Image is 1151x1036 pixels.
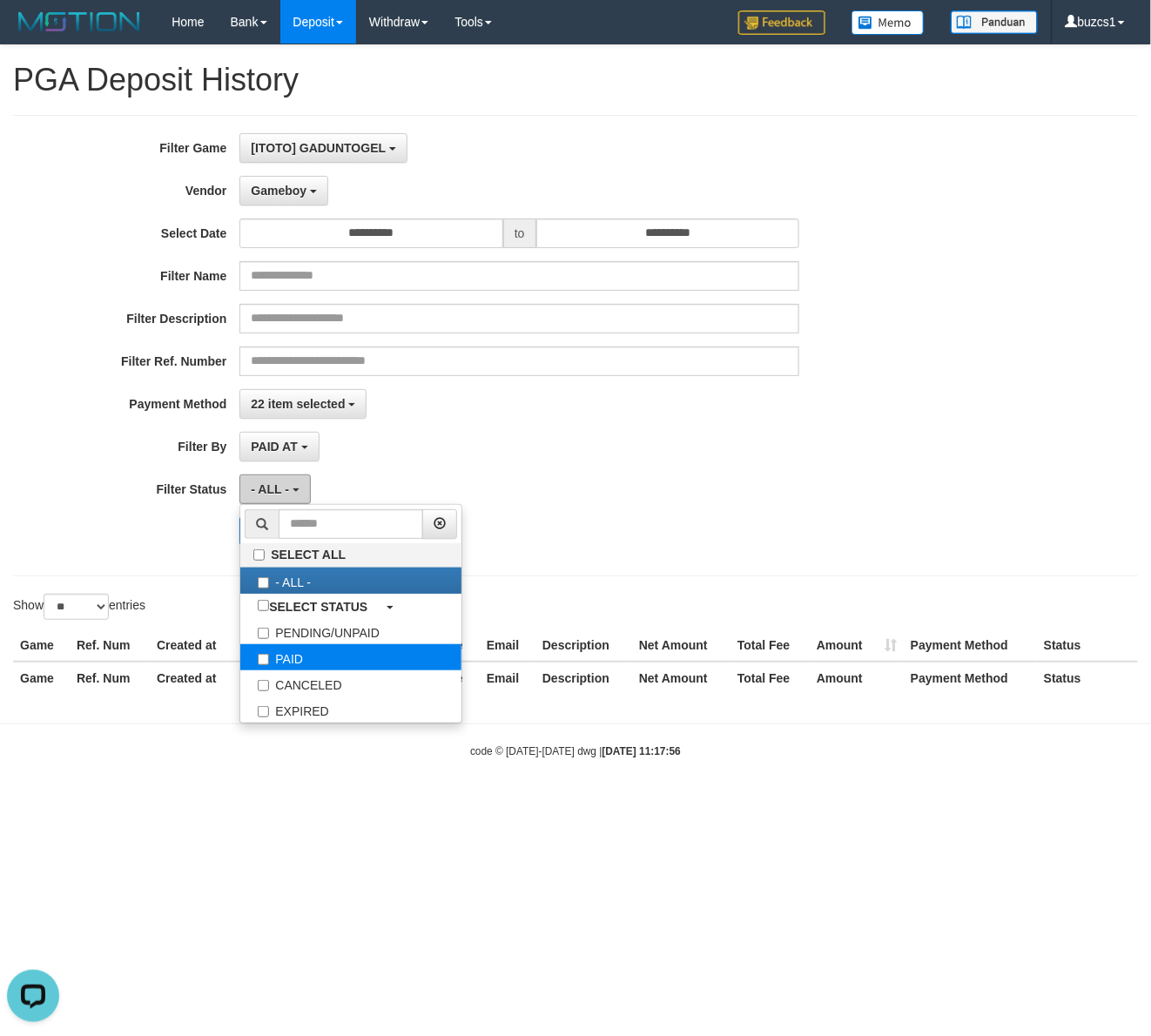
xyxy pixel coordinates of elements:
[602,745,681,757] strong: [DATE] 11:17:56
[730,662,810,694] th: Total Fee
[13,63,1138,98] h1: PGA Deposit History
[150,662,260,694] th: Created at
[251,482,289,496] span: - ALL -
[851,10,925,35] img: Button%20Memo.svg
[251,141,386,155] span: [ITOTO] GADUNTOGEL
[239,133,407,163] button: [ITOTO] GADUNTOGEL
[240,594,461,618] a: SELECT STATUS
[503,219,536,248] span: to
[1037,629,1138,662] th: Status
[7,7,59,59] button: Open LiveChat chat widget
[810,662,904,694] th: Amount
[70,662,150,694] th: Ref. Num
[258,654,269,665] input: PAID
[70,629,150,662] th: Ref. Num
[535,629,632,662] th: Description
[13,9,145,35] img: MOTION_logo.png
[240,618,461,644] label: PENDING/UNPAID
[13,662,70,694] th: Game
[904,629,1037,662] th: Payment Method
[951,10,1038,34] img: panduan.png
[632,662,730,694] th: Net Amount
[240,543,461,567] label: SELECT ALL
[240,696,461,723] label: EXPIRED
[258,706,269,717] input: EXPIRED
[730,629,810,662] th: Total Fee
[470,745,681,757] small: code © [DATE]-[DATE] dwg |
[535,662,632,694] th: Description
[239,474,310,504] button: - ALL -
[738,10,825,35] img: Feedback.jpg
[239,176,328,205] button: Gameboy
[13,594,145,620] label: Show entries
[810,629,904,662] th: Amount
[480,629,535,662] th: Email
[240,670,461,696] label: CANCELED
[240,644,461,670] label: PAID
[13,629,70,662] th: Game
[44,594,109,620] select: Showentries
[239,389,367,419] button: 22 item selected
[258,577,269,589] input: - ALL -
[251,184,306,198] span: Gameboy
[480,662,535,694] th: Email
[150,629,260,662] th: Created at
[632,629,730,662] th: Net Amount
[258,628,269,639] input: PENDING/UNPAID
[253,549,265,561] input: SELECT ALL
[269,600,367,614] b: SELECT STATUS
[240,568,461,594] label: - ALL -
[904,662,1037,694] th: Payment Method
[1037,662,1138,694] th: Status
[251,440,297,454] span: PAID AT
[251,397,345,411] span: 22 item selected
[258,600,269,611] input: SELECT STATUS
[258,680,269,691] input: CANCELED
[239,432,319,461] button: PAID AT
